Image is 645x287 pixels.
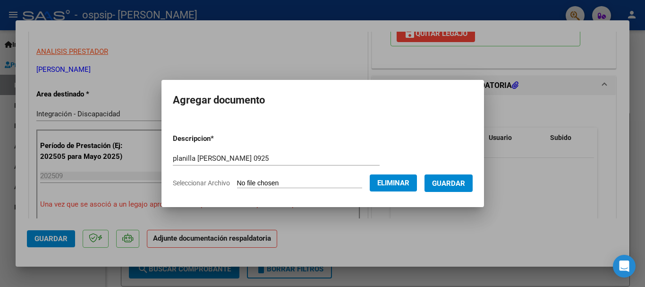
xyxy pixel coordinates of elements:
[173,133,263,144] p: Descripcion
[173,91,473,109] h2: Agregar documento
[377,179,409,187] span: Eliminar
[173,179,230,187] span: Seleccionar Archivo
[424,174,473,192] button: Guardar
[613,255,636,278] div: Open Intercom Messenger
[370,174,417,191] button: Eliminar
[432,179,465,188] span: Guardar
